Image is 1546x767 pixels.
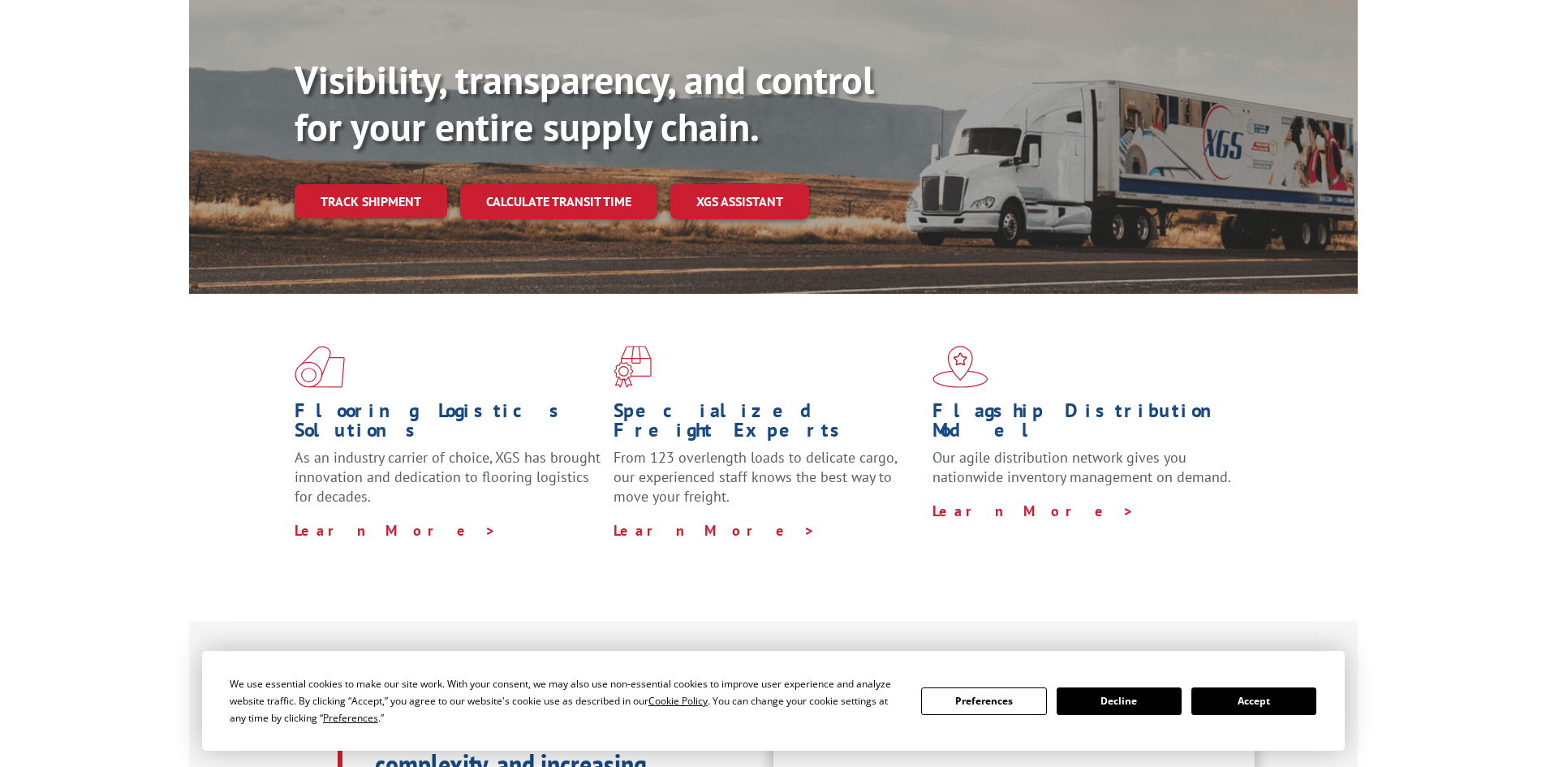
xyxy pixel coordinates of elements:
[670,184,809,219] a: XGS ASSISTANT
[614,521,816,540] a: Learn More >
[614,346,652,388] img: xgs-icon-focused-on-flooring-red
[323,711,378,725] span: Preferences
[932,346,988,388] img: xgs-icon-flagship-distribution-model-red
[932,401,1239,448] h1: Flagship Distribution Model
[295,448,601,506] span: As an industry carrier of choice, XGS has brought innovation and dedication to flooring logistics...
[921,687,1046,715] button: Preferences
[202,651,1345,751] div: Cookie Consent Prompt
[295,401,601,448] h1: Flooring Logistics Solutions
[460,184,657,219] a: Calculate transit time
[1191,687,1316,715] button: Accept
[295,346,345,388] img: xgs-icon-total-supply-chain-intelligence-red
[295,521,497,540] a: Learn More >
[932,502,1135,520] a: Learn More >
[932,448,1231,486] span: Our agile distribution network gives you nationwide inventory management on demand.
[648,694,708,708] span: Cookie Policy
[614,401,920,448] h1: Specialized Freight Experts
[295,184,447,218] a: Track shipment
[614,448,920,520] p: From 123 overlength loads to delicate cargo, our experienced staff knows the best way to move you...
[295,54,874,152] b: Visibility, transparency, and control for your entire supply chain.
[1057,687,1182,715] button: Decline
[230,675,902,726] div: We use essential cookies to make our site work. With your consent, we may also use non-essential ...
